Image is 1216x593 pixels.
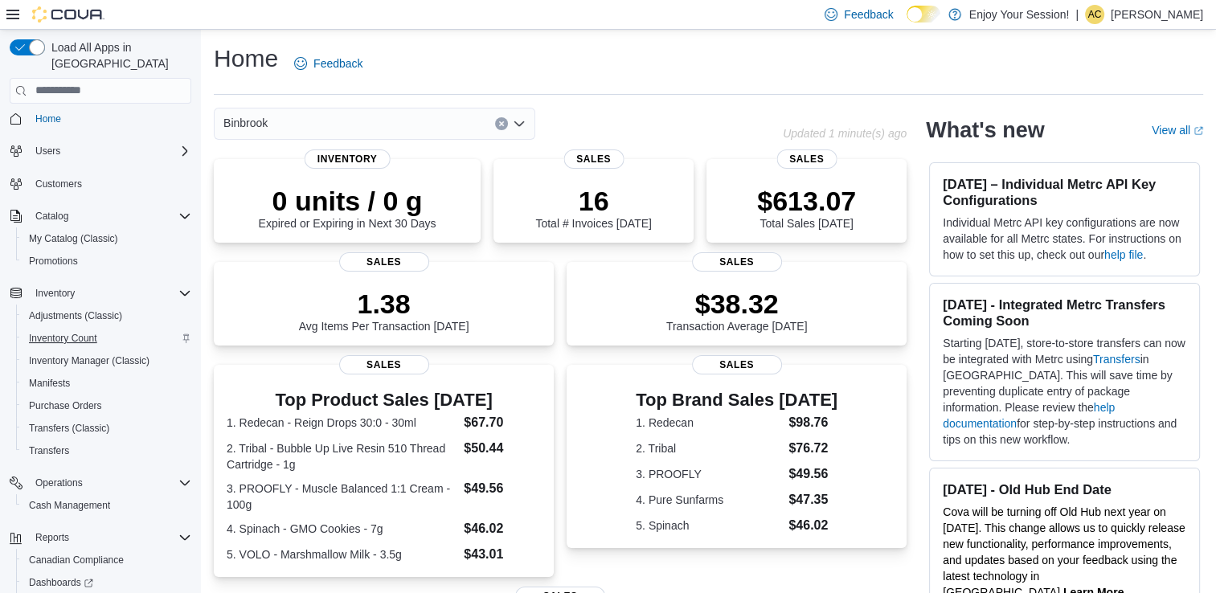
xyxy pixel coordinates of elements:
button: Inventory [29,284,81,303]
dt: 5. Spinach [636,517,782,534]
span: Catalog [29,207,191,226]
span: Sales [692,355,782,374]
span: Inventory [35,287,75,300]
p: Starting [DATE], store-to-store transfers can now be integrated with Metrc using in [GEOGRAPHIC_D... [943,335,1186,448]
span: Sales [776,149,837,169]
span: Reports [35,531,69,544]
a: Canadian Compliance [23,550,130,570]
span: Load All Apps in [GEOGRAPHIC_DATA] [45,39,191,72]
button: Purchase Orders [16,395,198,417]
button: Reports [29,528,76,547]
a: Cash Management [23,496,117,515]
h3: [DATE] - Old Hub End Date [943,481,1186,497]
button: Home [3,107,198,130]
p: Updated 1 minute(s) ago [783,127,907,140]
a: Promotions [23,252,84,271]
button: Adjustments (Classic) [16,305,198,327]
span: Inventory [305,149,391,169]
dt: 3. PROOFLY - Muscle Balanced 1:1 Cream - 100g [227,481,457,513]
span: Sales [339,252,429,272]
span: Sales [339,355,429,374]
span: Feedback [313,55,362,72]
button: Clear input [495,117,508,130]
dd: $50.44 [464,439,541,458]
span: Manifests [29,377,70,390]
button: Cash Management [16,494,198,517]
dt: 2. Tribal - Bubble Up Live Resin 510 Thread Cartridge - 1g [227,440,457,472]
a: Transfers [23,441,76,460]
a: Home [29,109,68,129]
p: 0 units / 0 g [259,185,436,217]
span: Transfers (Classic) [29,422,109,435]
img: Cova [32,6,104,22]
a: Inventory Count [23,329,104,348]
h3: [DATE] - Integrated Metrc Transfers Coming Soon [943,296,1186,329]
h3: [DATE] – Individual Metrc API Key Configurations [943,176,1186,208]
dt: 5. VOLO - Marshmallow Milk - 3.5g [227,546,457,562]
div: Transaction Average [DATE] [666,288,808,333]
span: Transfers [23,441,191,460]
dd: $98.76 [788,413,837,432]
div: Total # Invoices [DATE] [535,185,651,230]
span: Promotions [23,252,191,271]
dd: $67.70 [464,413,541,432]
div: Total Sales [DATE] [757,185,856,230]
dt: 3. PROOFLY [636,466,782,482]
span: Sales [563,149,624,169]
p: Enjoy Your Session! [969,5,1070,24]
dd: $76.72 [788,439,837,458]
span: Manifests [23,374,191,393]
button: Promotions [16,250,198,272]
p: $38.32 [666,288,808,320]
span: Adjustments (Classic) [29,309,122,322]
button: My Catalog (Classic) [16,227,198,250]
button: Users [29,141,67,161]
span: Promotions [29,255,78,268]
span: Canadian Compliance [29,554,124,566]
dd: $47.35 [788,490,837,509]
span: Catalog [35,210,68,223]
a: Transfers (Classic) [23,419,116,438]
button: Inventory Count [16,327,198,350]
button: Catalog [29,207,75,226]
dd: $43.01 [464,545,541,564]
span: Customers [29,174,191,194]
button: Inventory Manager (Classic) [16,350,198,372]
dd: $49.56 [788,464,837,484]
h3: Top Brand Sales [DATE] [636,391,837,410]
span: Cash Management [23,496,191,515]
a: Customers [29,174,88,194]
a: help documentation [943,401,1115,430]
span: Operations [29,473,191,493]
button: Operations [29,473,89,493]
dt: 1. Redecan [636,415,782,431]
span: My Catalog (Classic) [29,232,118,245]
a: Transfers [1093,353,1140,366]
span: Binbrook [223,113,268,133]
h1: Home [214,43,278,75]
svg: External link [1193,126,1203,136]
span: Adjustments (Classic) [23,306,191,325]
span: Home [29,108,191,129]
span: Feedback [844,6,893,22]
p: Individual Metrc API key configurations are now available for all Metrc states. For instructions ... [943,215,1186,263]
span: Transfers [29,444,69,457]
dt: 4. Pure Sunfarms [636,492,782,508]
span: Transfers (Classic) [23,419,191,438]
span: Home [35,112,61,125]
span: Inventory Count [23,329,191,348]
button: Transfers [16,440,198,462]
dd: $46.02 [464,519,541,538]
span: Dashboards [29,576,93,589]
button: Customers [3,172,198,195]
a: Manifests [23,374,76,393]
button: Open list of options [513,117,526,130]
div: Avg Items Per Transaction [DATE] [299,288,469,333]
a: Feedback [288,47,369,80]
h3: Top Product Sales [DATE] [227,391,541,410]
button: Manifests [16,372,198,395]
a: View allExternal link [1152,124,1203,137]
p: 16 [535,185,651,217]
span: My Catalog (Classic) [23,229,191,248]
